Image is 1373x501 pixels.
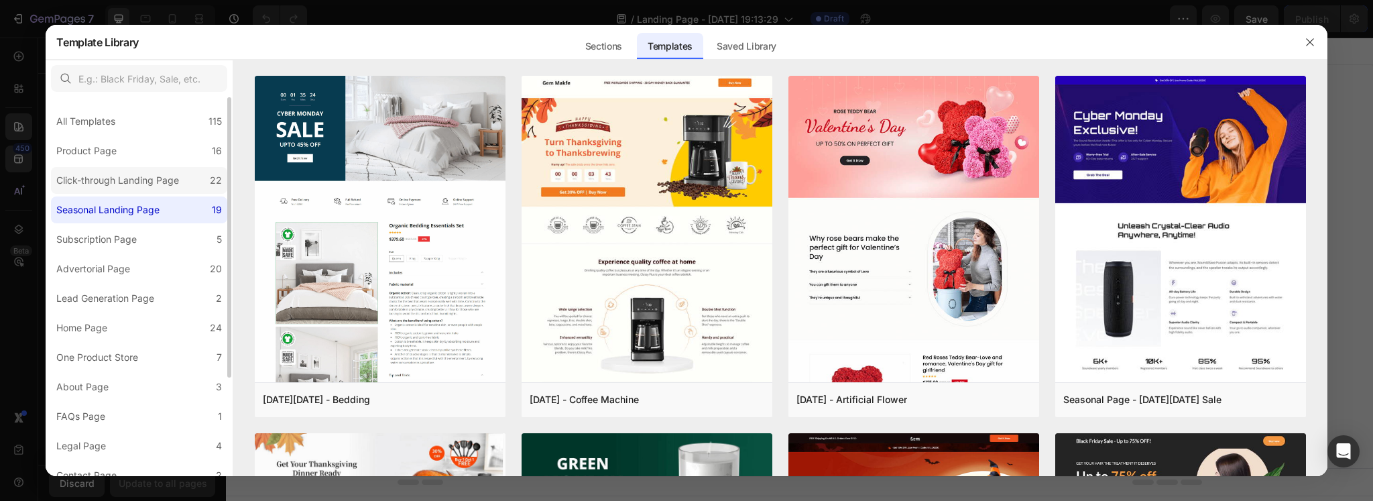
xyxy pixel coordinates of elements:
div: FAQs Page [56,408,105,425]
div: 1 [218,408,222,425]
div: Click-through Landing Page [56,172,179,188]
div: Legal Page [56,438,106,454]
div: Seasonal Landing Page [56,202,160,218]
div: 22 [210,172,222,188]
div: Open Intercom Messenger [1327,435,1360,467]
div: Contact Page [56,467,117,484]
div: Product Page [56,143,117,159]
div: 24 [210,320,222,336]
div: 115 [208,113,222,129]
div: [DATE][DATE] - Bedding [263,392,370,408]
div: 19 [212,202,222,218]
div: 7 [217,349,222,366]
div: 5 [217,231,222,247]
div: Subscription Page [56,231,137,247]
div: Lead Generation Page [56,290,154,307]
div: All Templates [56,113,115,129]
div: Advertorial Page [56,261,130,277]
div: [DATE] - Coffee Machine [530,392,639,408]
div: 2 [216,290,222,307]
div: 3 [216,379,222,395]
div: Saved Library [706,33,787,60]
div: 16 [212,143,222,159]
button: Add sections [477,262,569,289]
div: 4 [216,438,222,454]
div: Seasonal Page - [DATE][DATE] Sale [1063,392,1221,408]
div: Sections [575,33,633,60]
div: One Product Store [56,349,138,366]
div: About Page [56,379,109,395]
div: Start with Sections from sidebar [493,235,655,252]
div: Templates [637,33,703,60]
h2: Template Library [56,25,139,60]
div: [DATE] - Artificial Flower [796,392,907,408]
input: E.g.: Black Friday, Sale, etc. [51,65,227,92]
div: 20 [210,261,222,277]
button: Add elements [577,262,671,289]
div: 2 [216,467,222,484]
div: Home Page [56,320,107,336]
div: Start with Generating from URL or image [483,337,664,348]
